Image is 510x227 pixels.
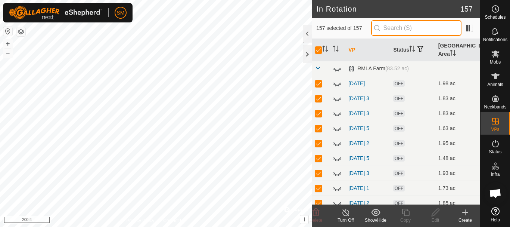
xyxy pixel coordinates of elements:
span: OFF [393,140,404,147]
span: SM [117,9,125,17]
input: Search (S) [371,20,461,36]
span: Schedules [485,15,506,19]
a: [DATE] 3 [348,110,369,116]
a: Help [481,204,510,225]
span: VPs [491,127,499,132]
button: – [3,49,12,58]
span: Animals [487,82,503,87]
td: 1.63 ac [435,121,480,136]
a: [DATE] 2 [348,200,369,206]
button: + [3,39,12,48]
td: 1.48 ac [435,151,480,166]
p-sorticon: Activate to sort [322,47,328,53]
div: Show/Hide [361,217,391,224]
span: OFF [393,170,404,177]
button: Reset Map [3,27,12,36]
span: i [304,216,305,223]
a: [DATE] 5 [348,125,369,131]
td: 1.85 ac [435,196,480,211]
span: Delete [310,218,323,223]
p-sorticon: Activate to sort [450,51,456,57]
span: 157 selected of 157 [316,24,371,32]
span: Neckbands [484,105,506,109]
span: OFF [393,200,404,206]
a: Privacy Policy [127,217,155,224]
button: i [300,215,308,224]
th: VP [345,39,390,61]
span: Notifications [483,37,507,42]
td: 1.83 ac [435,106,480,121]
td: 1.93 ac [435,166,480,181]
a: [DATE] 3 [348,95,369,101]
div: Open chat [484,182,507,205]
span: Mobs [490,60,501,64]
img: Gallagher Logo [9,6,102,19]
span: 157 [460,3,473,15]
div: Edit [420,217,450,224]
a: [DATE] 1 [348,185,369,191]
a: [DATE] 5 [348,155,369,161]
a: Contact Us [163,217,185,224]
a: [DATE] 2 [348,140,369,146]
span: (83.52 ac) [385,65,409,71]
div: Copy [391,217,420,224]
p-sorticon: Activate to sort [333,47,339,53]
span: OFF [393,125,404,132]
span: OFF [393,80,404,87]
td: 1.98 ac [435,76,480,91]
a: [DATE] 3 [348,170,369,176]
div: RMLA Farm [348,65,409,72]
p-sorticon: Activate to sort [409,47,415,53]
td: 1.95 ac [435,136,480,151]
a: [DATE] [348,80,365,86]
span: OFF [393,110,404,117]
span: OFF [393,95,404,102]
th: [GEOGRAPHIC_DATA] Area [435,39,480,61]
button: Map Layers [16,27,25,36]
span: OFF [393,185,404,191]
div: Turn Off [331,217,361,224]
th: Status [390,39,435,61]
span: Infra [491,172,500,177]
div: Create [450,217,480,224]
span: Status [489,150,501,154]
h2: In Rotation [316,4,460,13]
span: Help [491,218,500,222]
td: 1.83 ac [435,91,480,106]
td: 1.73 ac [435,181,480,196]
span: OFF [393,155,404,162]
